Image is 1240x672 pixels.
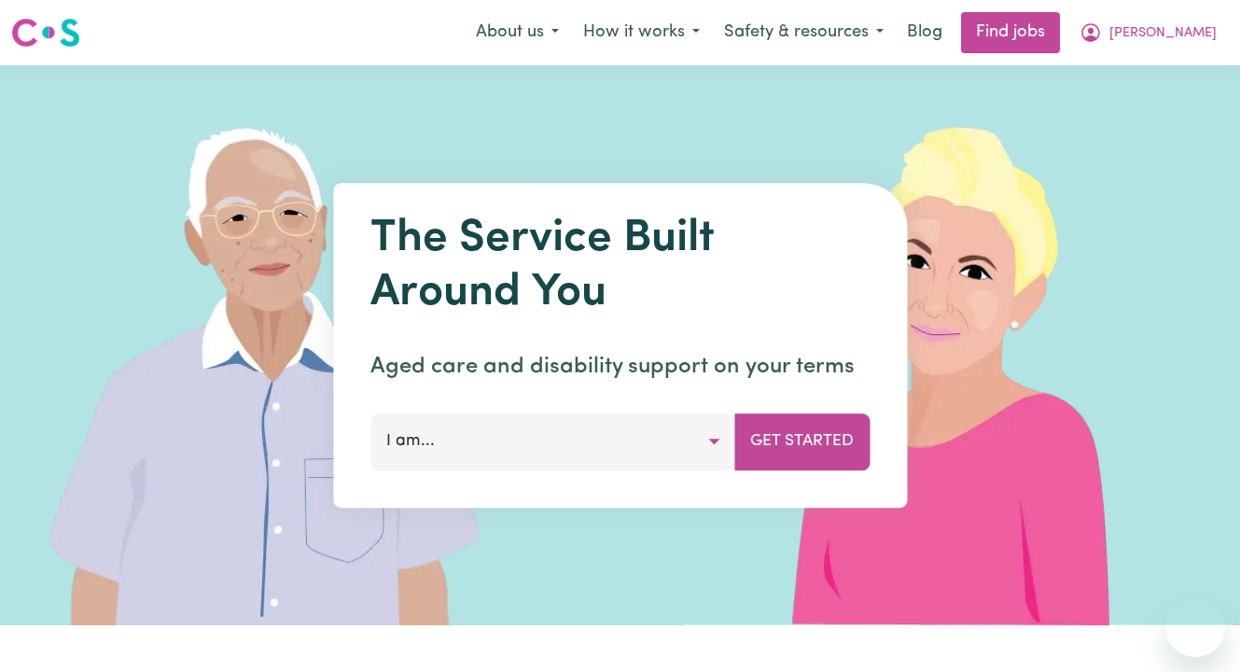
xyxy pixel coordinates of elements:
img: Careseekers logo [11,16,80,49]
span: [PERSON_NAME] [1109,23,1217,44]
iframe: Button to launch messaging window [1165,597,1225,657]
button: How it works [571,13,712,52]
a: Find jobs [961,12,1060,53]
button: I am... [370,413,735,469]
button: About us [464,13,571,52]
p: Aged care and disability support on your terms [370,350,870,384]
button: Get Started [734,413,870,469]
h1: The Service Built Around You [370,213,870,320]
a: Careseekers logo [11,11,80,54]
a: Blog [896,12,954,53]
button: My Account [1067,13,1229,52]
button: Safety & resources [712,13,896,52]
